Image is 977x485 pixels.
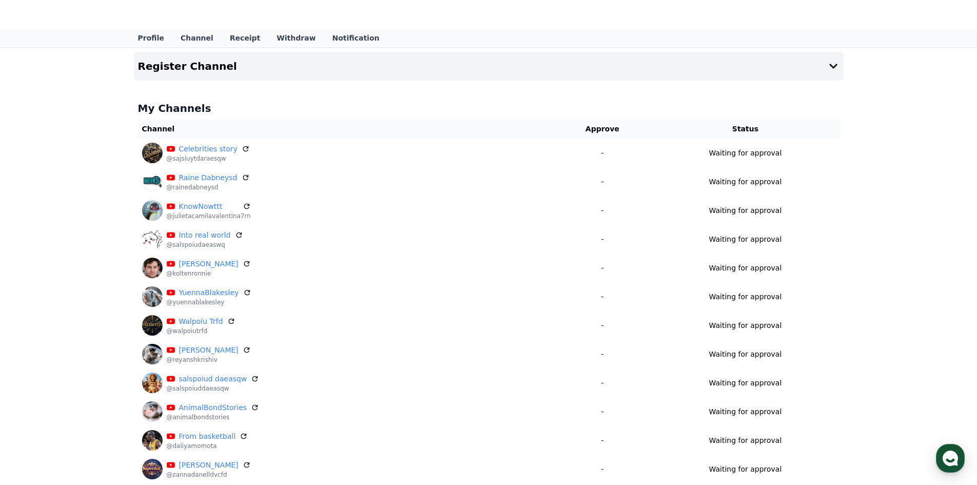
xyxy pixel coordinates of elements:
[557,177,647,187] p: -
[709,435,782,446] p: Waiting for approval
[557,263,647,274] p: -
[557,148,647,159] p: -
[179,172,237,183] a: Raine Dabneysd
[709,177,782,187] p: Waiting for approval
[709,234,782,245] p: Waiting for approval
[167,471,251,479] p: @zannadanelldvcfd
[709,406,782,417] p: Waiting for approval
[130,29,172,47] a: Profile
[30,266,173,286] div: 由于内部原因，短期内可能难以快速完成审批。
[142,315,163,336] img: Walpoiu Trfd
[138,101,840,115] h4: My Channels
[709,205,782,216] p: Waiting for approval
[167,384,260,393] p: @salspoiuddaeasqw
[172,29,222,47] a: Channel
[179,201,238,212] a: KnowNowttt
[557,435,647,446] p: -
[66,184,188,194] div: 频道都已经添加，麻烦加快审核谢谢
[179,402,247,413] a: AnimalBondStories
[179,230,231,241] a: Into real world
[48,95,195,178] img: thumbnail
[709,263,782,274] p: Waiting for approval
[142,430,163,451] img: From basketball
[709,320,782,331] p: Waiting for approval
[30,286,173,307] div: 所有提交的频道都会经过审核，结果会及时通知您，感谢您的耐心等待。
[179,431,236,442] a: From basketball
[179,460,238,471] a: [PERSON_NAME]
[651,120,840,139] th: Status
[167,212,251,220] p: @julietacamilavalentina7rn
[142,200,163,221] img: KnowNowttt
[709,148,782,159] p: Waiting for approval
[179,345,238,356] a: [PERSON_NAME]
[557,378,647,389] p: -
[179,374,247,384] a: salspoiud daeasqw
[222,29,269,47] a: Receipt
[142,143,163,163] img: Celebrities story
[30,235,173,245] div: 您好，
[167,154,250,163] p: @sajsiuytdaraesqw
[179,287,239,298] a: YuennaBlakesley
[557,320,647,331] p: -
[179,316,223,327] a: Walpoiu Trfd
[167,183,250,191] p: @rainedabneysd
[557,464,647,475] p: -
[557,406,647,417] p: -
[167,327,235,335] p: @walpoiutrfd
[167,413,260,421] p: @animalbondstories
[134,52,844,81] button: Register Channel
[138,61,237,72] h4: Register Channel
[30,245,173,266] div: 目前申请的频道数量较多，内部审核和批准流程正在按顺序进行。
[557,205,647,216] p: -
[142,258,163,278] img: kolten ronnie
[154,6,215,23] span: CReward
[709,349,782,360] p: Waiting for approval
[179,144,238,154] a: Celebrities story
[142,373,163,393] img: salspoiud daeasqw
[553,120,651,139] th: Approve
[138,120,554,139] th: Channel
[167,269,251,278] p: @koltenronnie
[142,171,163,192] img: Raine Dabneysd
[138,6,215,23] a: CReward
[94,37,195,61] img: thumbnail
[709,378,782,389] p: Waiting for approval
[268,29,324,47] a: Withdraw
[167,442,248,450] p: @daliyamomota
[30,307,173,317] div: 谢谢。
[709,464,782,475] p: Waiting for approval
[142,401,163,422] img: AnimalBondStories
[142,344,163,364] img: reyansh krishiv
[56,6,94,17] div: Creward
[167,356,251,364] p: @reyanshkrishiv
[557,349,647,360] p: -
[709,292,782,302] p: Waiting for approval
[167,241,243,249] p: @salspoiudaeaswq
[557,234,647,245] p: -
[324,29,388,47] a: Notification
[557,292,647,302] p: -
[56,17,128,25] div: Will respond in minutes
[142,459,163,479] img: Zanna Danelldvcfd
[167,298,251,306] p: @yuennablakesley
[179,259,238,269] a: [PERSON_NAME]
[142,229,163,249] img: Into real world
[142,286,163,307] img: YuennaBlakesley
